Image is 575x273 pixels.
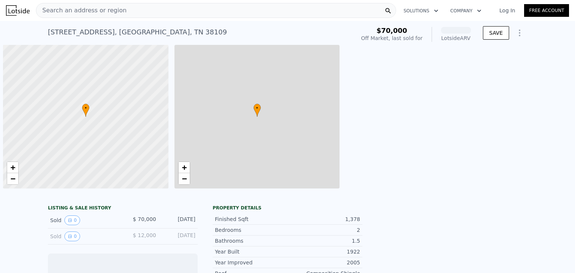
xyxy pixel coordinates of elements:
[133,232,156,238] span: $ 12,000
[82,104,89,117] div: •
[82,105,89,111] span: •
[162,231,195,241] div: [DATE]
[7,162,18,173] a: Zoom in
[524,4,569,17] a: Free Account
[287,237,360,245] div: 1.5
[133,216,156,222] span: $ 70,000
[50,215,117,225] div: Sold
[10,174,15,183] span: −
[253,104,261,117] div: •
[215,226,287,234] div: Bedrooms
[215,259,287,266] div: Year Improved
[50,231,117,241] div: Sold
[179,162,190,173] a: Zoom in
[179,173,190,184] a: Zoom out
[48,205,198,212] div: LISTING & SALE HISTORY
[64,215,80,225] button: View historical data
[287,226,360,234] div: 2
[441,34,471,42] div: Lotside ARV
[10,163,15,172] span: +
[253,105,261,111] span: •
[215,215,287,223] div: Finished Sqft
[213,205,362,211] div: Property details
[398,4,444,18] button: Solutions
[36,6,127,15] span: Search an address or region
[287,215,360,223] div: 1,378
[6,5,30,16] img: Lotside
[490,7,524,14] a: Log In
[361,34,423,42] div: Off Market, last sold for
[483,26,509,40] button: SAVE
[377,27,407,34] span: $70,000
[287,259,360,266] div: 2005
[182,163,186,172] span: +
[182,174,186,183] span: −
[64,231,80,241] button: View historical data
[162,215,195,225] div: [DATE]
[215,237,287,245] div: Bathrooms
[48,27,227,37] div: [STREET_ADDRESS] , [GEOGRAPHIC_DATA] , TN 38109
[7,173,18,184] a: Zoom out
[444,4,487,18] button: Company
[287,248,360,255] div: 1922
[512,25,527,40] button: Show Options
[215,248,287,255] div: Year Built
